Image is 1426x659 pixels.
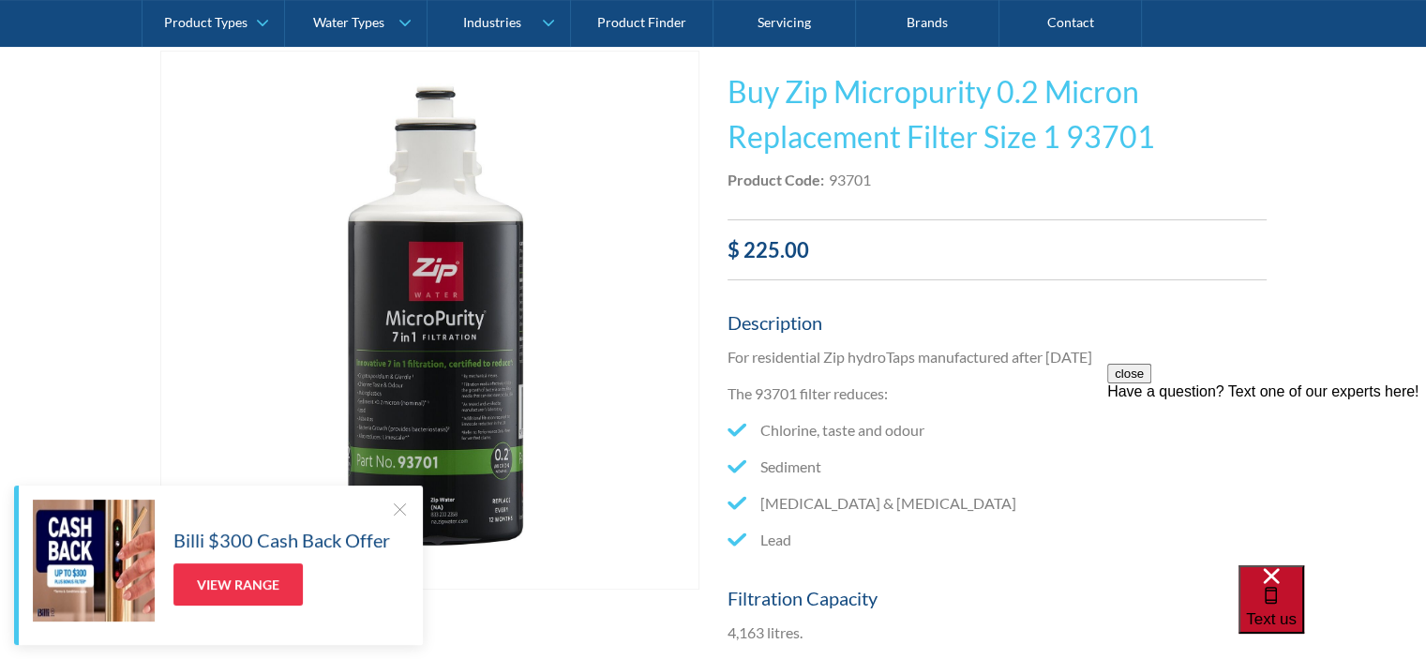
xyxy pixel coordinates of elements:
li: Lead [728,529,1267,551]
h1: Buy Zip Micropurity 0.2 Micron Replacement Filter Size 1 93701 [728,69,1267,159]
div: Industries [462,15,520,31]
div: 93701 [829,169,871,191]
iframe: podium webchat widget bubble [1238,565,1426,659]
a: open lightbox [160,51,699,591]
div: Product Types [164,15,248,31]
p: 4,163 litres. [728,622,1267,644]
img: Zip Micropurity 0.2 Micron Replacement Filter Size 1 93701 [161,52,698,590]
li: [MEDICAL_DATA] & [MEDICAL_DATA] [728,492,1267,515]
li: Chlorine, taste and odour [728,419,1267,442]
h5: Billi $300 Cash Back Offer [173,526,390,554]
a: View Range [173,563,303,606]
img: Billi $300 Cash Back Offer [33,500,155,622]
p: For residential Zip hydroTaps manufactured after [DATE] [728,346,1267,368]
h5: Filtration Capacity [728,584,1267,612]
div: $ 225.00 [728,234,1267,265]
p: The 93701 filter reduces: [728,382,1267,405]
h5: Description [728,308,1267,337]
iframe: podium webchat widget prompt [1107,364,1426,589]
li: Sediment [728,456,1267,478]
div: Water Types [313,15,384,31]
strong: Product Code: [728,171,824,188]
